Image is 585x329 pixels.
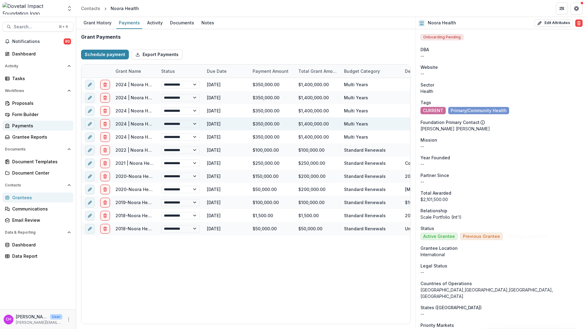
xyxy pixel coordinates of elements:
[85,211,95,221] button: edit
[405,225,431,232] div: Unrestricted
[112,68,145,74] div: Grant Name
[85,185,95,194] button: edit
[344,94,368,101] div: Multi Years
[2,204,73,214] a: Communications
[81,18,114,27] div: Grant History
[2,144,73,154] button: Open Documents
[203,68,230,74] div: Due Date
[168,18,197,27] div: Documents
[203,117,249,130] div: [DATE]
[203,91,249,104] div: [DATE]
[12,217,69,223] div: Email Review
[420,304,482,311] span: States ([GEOGRAPHIC_DATA])
[295,143,340,157] div: $100,000.00
[115,187,197,192] a: 2020-Noora Health-Stage 4: Renewal
[344,160,386,166] div: Standard Renewals
[570,2,583,15] button: Get Help
[344,225,386,232] div: Standard Renewals
[340,65,401,78] div: Budget Category
[100,119,110,129] button: delete
[81,5,100,12] div: Contacts
[420,137,437,143] span: Mission
[344,186,386,193] div: Standard Renewals
[203,196,249,209] div: [DATE]
[295,65,340,78] div: Total Grant Amount
[249,117,295,130] div: $350,000.00
[249,91,295,104] div: $350,000.00
[401,68,433,74] div: Description
[65,316,72,323] button: More
[100,185,110,194] button: delete
[401,65,447,78] div: Description
[344,199,386,206] div: Standard Renewals
[16,313,48,320] p: [PERSON_NAME] [PERSON_NAME]
[5,147,65,151] span: Documents
[203,209,249,222] div: [DATE]
[203,78,249,91] div: [DATE]
[50,314,62,320] p: User
[85,132,95,142] button: edit
[249,183,295,196] div: $50,000.00
[423,108,443,113] span: CURRENT
[2,86,73,96] button: Open Workflows
[115,95,196,100] a: 2024 | Noora Health | Multiyear 1 of 4
[64,38,71,44] span: 80
[420,119,480,126] p: Foundation Primary Contact
[295,170,340,183] div: $200,000.00
[344,81,368,88] div: Multi Years
[100,80,110,90] button: delete
[203,130,249,143] div: [DATE]
[12,39,64,44] span: Notifications
[295,117,340,130] div: $1,400,000.00
[420,245,458,251] span: Grantee Location
[115,161,181,166] a: 2021 | Noora Health - Renewal
[249,65,295,78] div: Payment Amount
[81,34,121,40] h2: Grant Payments
[420,143,580,150] p: --
[5,183,65,187] span: Contacts
[81,17,114,29] a: Grant History
[100,93,110,103] button: delete
[405,160,443,166] div: Combined disbursement to align with the ledger.
[534,19,573,27] button: Edit Attributes
[295,104,340,117] div: $1,400,000.00
[420,322,454,328] span: Priority Markets
[100,172,110,181] button: delete
[249,104,295,117] div: $350,000.00
[112,65,158,78] div: Grant Name
[158,65,203,78] div: Status
[295,196,340,209] div: $100,000.00
[131,50,183,59] button: Export Payments
[12,122,69,129] div: Payments
[295,222,340,235] div: $50,000.00
[203,170,249,183] div: [DATE]
[5,89,65,93] span: Workflows
[2,240,73,250] a: Dashboard
[420,82,434,88] span: Sector
[420,196,580,203] div: $2,101,500.00
[100,132,110,142] button: delete
[344,173,386,179] div: Standard Renewals
[2,132,73,142] a: Grantee Reports
[85,158,95,168] button: edit
[145,17,165,29] a: Activity
[85,172,95,181] button: edit
[100,224,110,234] button: delete
[116,17,142,29] a: Payments
[340,68,384,74] div: Budget Category
[115,174,197,179] a: 2020-Noora Health-Stage 4: Renewal
[420,88,580,94] p: Health
[423,234,455,239] span: Active Grantee
[16,320,62,325] p: [PERSON_NAME][EMAIL_ADDRESS][DOMAIN_NAME]
[115,134,196,140] a: 2024 | Noora Health | Multiyear 1 of 4
[420,34,463,40] span: Onboarding Pending
[203,104,249,117] div: [DATE]
[158,68,179,74] div: Status
[420,161,580,167] p: --
[420,70,580,77] div: --
[2,22,73,32] button: Search...
[100,158,110,168] button: delete
[295,209,340,222] div: $1,500.00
